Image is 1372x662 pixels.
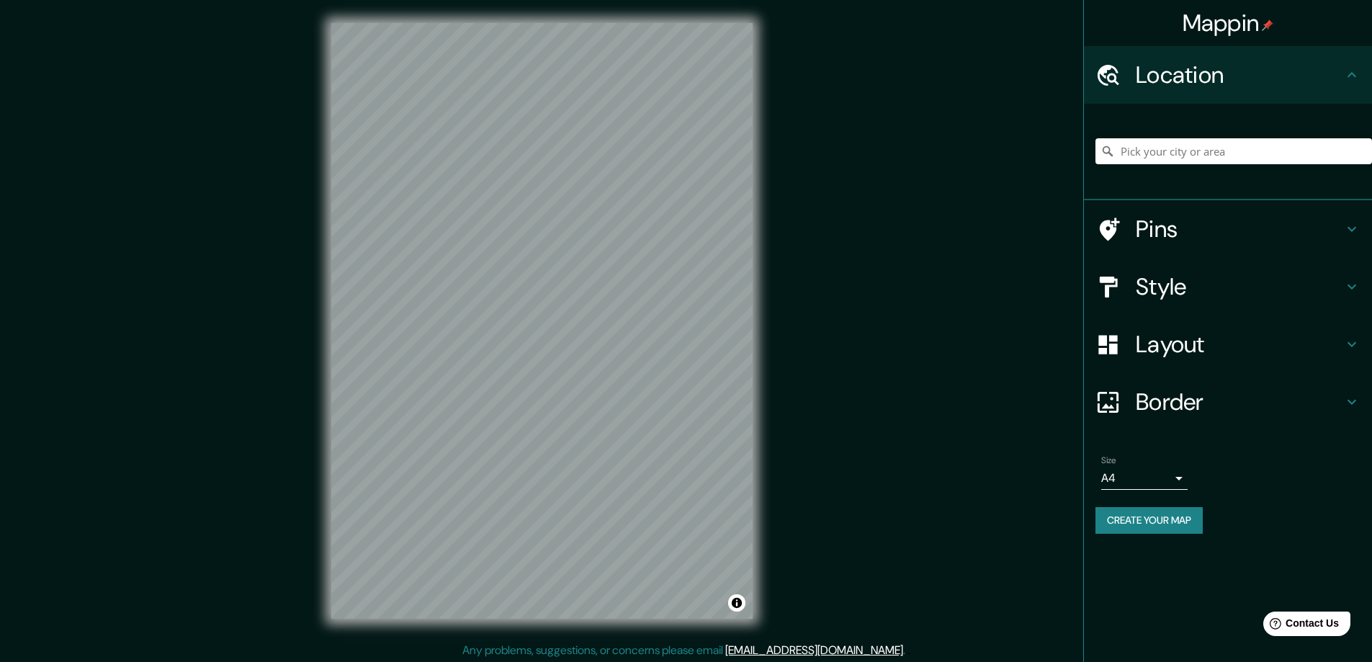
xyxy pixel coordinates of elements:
[1084,200,1372,258] div: Pins
[1136,272,1343,301] h4: Style
[907,642,910,659] div: .
[1101,455,1116,467] label: Size
[1136,388,1343,416] h4: Border
[1084,373,1372,431] div: Border
[1136,215,1343,243] h4: Pins
[1101,467,1188,490] div: A4
[1084,258,1372,316] div: Style
[1136,330,1343,359] h4: Layout
[1095,138,1372,164] input: Pick your city or area
[728,594,745,612] button: Toggle attribution
[331,23,753,619] canvas: Map
[462,642,905,659] p: Any problems, suggestions, or concerns please email .
[1183,9,1274,37] h4: Mappin
[1244,606,1356,646] iframe: Help widget launcher
[905,642,907,659] div: .
[1084,46,1372,104] div: Location
[1136,61,1343,89] h4: Location
[1262,19,1273,31] img: pin-icon.png
[1095,507,1203,534] button: Create your map
[1084,316,1372,373] div: Layout
[725,643,903,658] a: [EMAIL_ADDRESS][DOMAIN_NAME]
